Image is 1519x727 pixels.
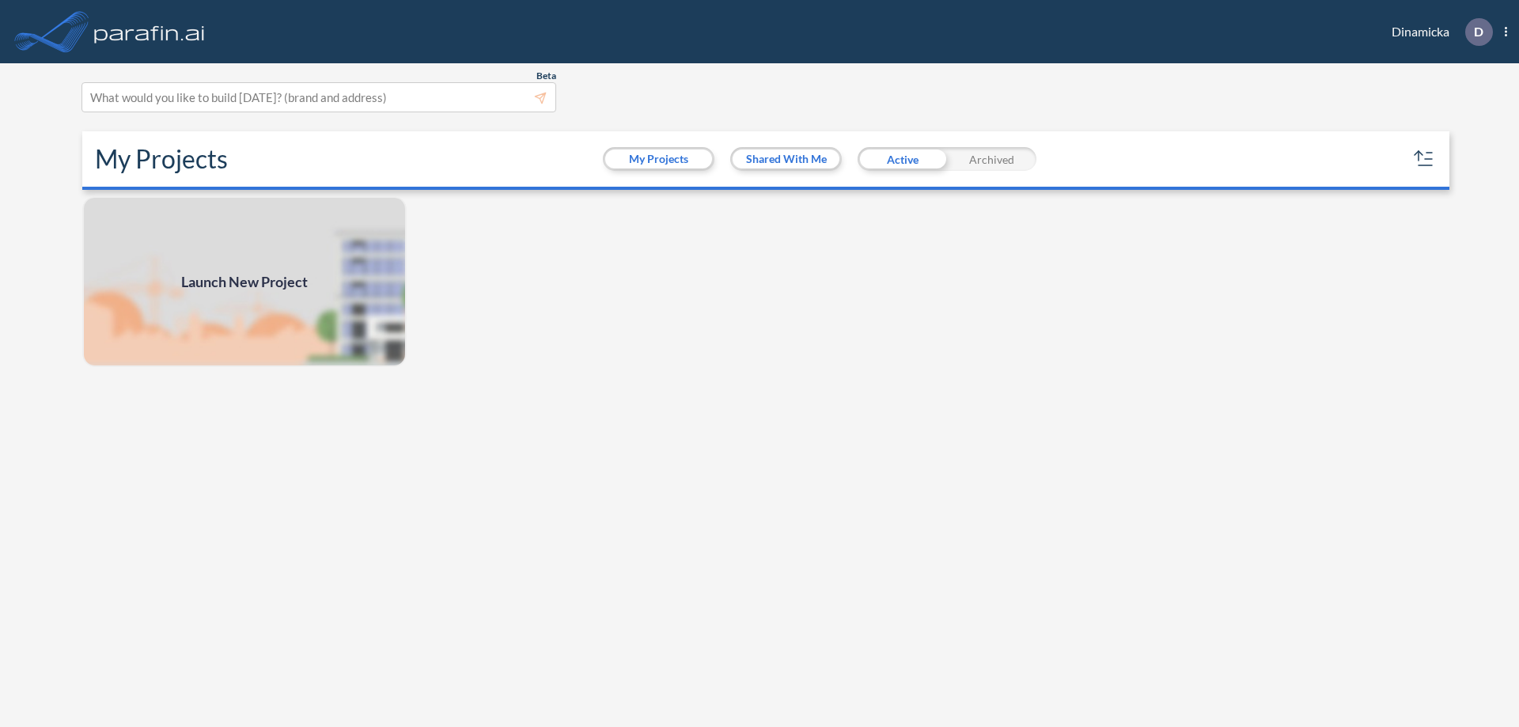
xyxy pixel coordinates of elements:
[181,271,308,293] span: Launch New Project
[91,16,208,47] img: logo
[536,70,556,82] span: Beta
[82,196,407,367] img: add
[858,147,947,171] div: Active
[1411,146,1437,172] button: sort
[733,150,839,168] button: Shared With Me
[95,144,228,174] h2: My Projects
[947,147,1036,171] div: Archived
[82,196,407,367] a: Launch New Project
[1368,18,1507,46] div: Dinamicka
[605,150,712,168] button: My Projects
[1474,25,1483,39] p: D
